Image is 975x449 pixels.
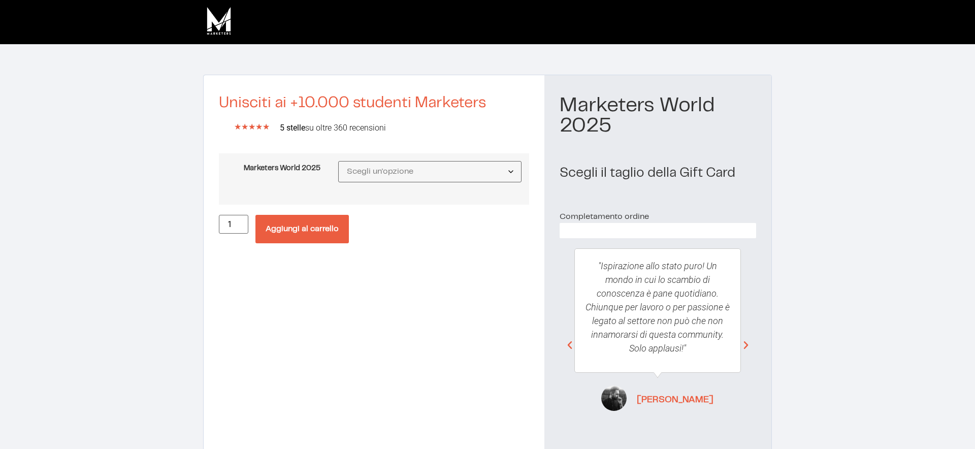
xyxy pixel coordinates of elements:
[560,213,649,220] span: Completamento ordine
[241,121,248,133] i: ★
[219,215,248,234] input: Quantità prodotto
[255,215,349,243] button: Aggiungi al carrello
[248,121,255,133] i: ★
[263,121,270,133] i: ★
[637,394,714,407] span: [PERSON_NAME]
[234,121,270,133] div: 5/5
[237,165,320,172] label: Marketers World 2025
[567,223,585,238] span: 60%
[234,121,241,133] i: ★
[280,123,305,133] b: 5 stelle
[560,167,756,180] h2: Scegli il taglio della Gift Card
[602,386,627,411] img: Antonio Leone
[560,95,756,136] h1: Marketers World 2025
[565,340,575,350] div: Precedente
[741,340,751,350] div: Successivo
[280,124,529,132] h2: su oltre 360 recensioni
[255,121,263,133] i: ★
[219,95,529,111] h2: Unisciti ai +10.000 studenti Marketers
[8,409,39,440] iframe: Customerly Messenger Launcher
[585,259,730,355] p: "Ispirazione allo stato puro! Un mondo in cui lo scambio di conoscenza è pane quotidiano. Chiunqu...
